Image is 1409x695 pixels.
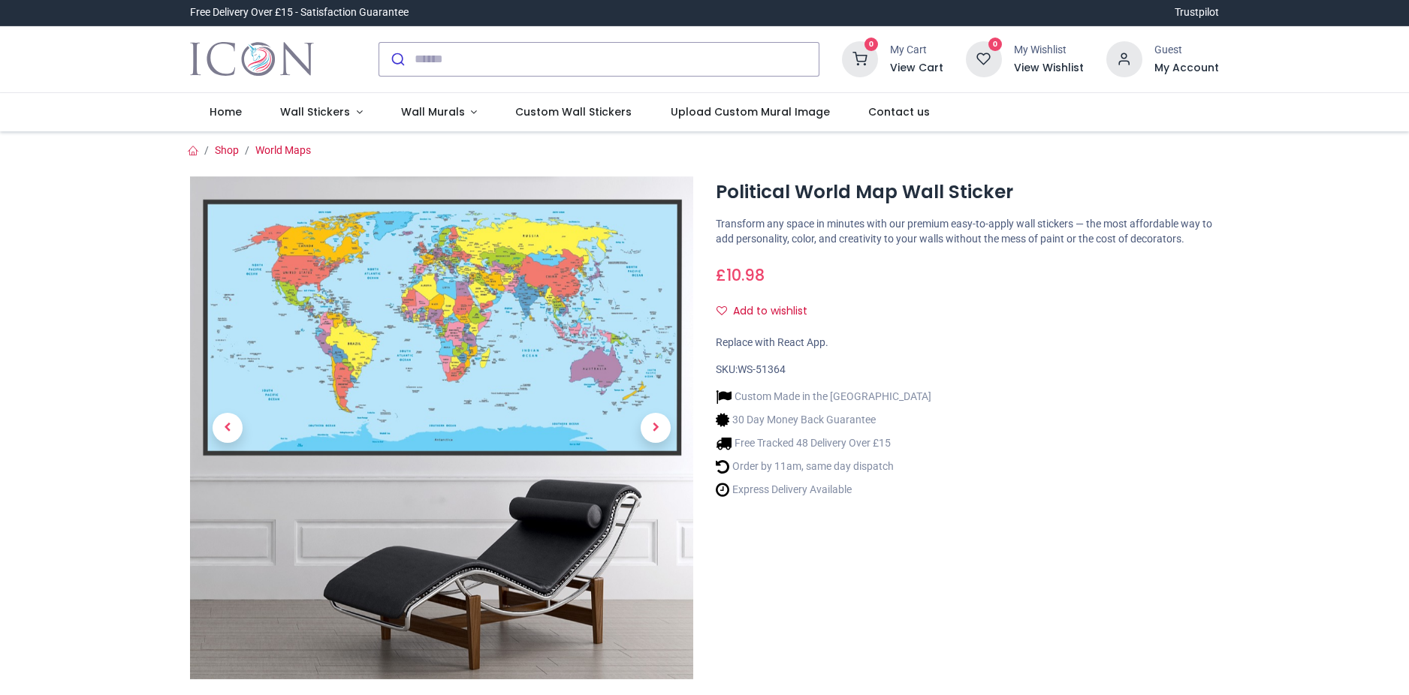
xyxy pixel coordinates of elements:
[210,104,242,119] span: Home
[382,93,496,132] a: Wall Murals
[716,264,765,286] span: £
[1154,43,1219,58] div: Guest
[716,179,1219,205] h1: Political World Map Wall Sticker
[190,38,314,80] img: Icon Wall Stickers
[890,61,943,76] a: View Cart
[716,389,931,405] li: Custom Made in the [GEOGRAPHIC_DATA]
[890,43,943,58] div: My Cart
[716,482,931,498] li: Express Delivery Available
[618,251,693,603] a: Next
[864,38,879,52] sup: 0
[190,38,314,80] a: Logo of Icon Wall Stickers
[966,52,1002,64] a: 0
[716,412,931,428] li: 30 Day Money Back Guarantee
[280,104,350,119] span: Wall Stickers
[255,144,311,156] a: World Maps
[716,459,931,474] li: Order by 11am, same day dispatch
[868,104,930,119] span: Contact us
[716,335,1219,351] div: Replace with React App.
[726,264,765,286] span: 10.98
[215,144,239,156] a: Shop
[190,251,265,603] a: Previous
[738,363,786,375] span: WS-51364
[190,176,693,679] img: Political World Map Wall Sticker
[1175,5,1219,20] a: Trustpilot
[716,217,1219,246] p: Transform any space in minutes with our premium easy-to-apply wall stickers — the most affordable...
[401,104,465,119] span: Wall Murals
[379,43,415,76] button: Submit
[190,5,409,20] div: Free Delivery Over £15 - Satisfaction Guarantee
[1154,61,1219,76] a: My Account
[213,413,243,443] span: Previous
[716,299,820,324] button: Add to wishlistAdd to wishlist
[1014,61,1084,76] a: View Wishlist
[641,413,671,443] span: Next
[671,104,830,119] span: Upload Custom Mural Image
[988,38,1003,52] sup: 0
[842,52,878,64] a: 0
[515,104,632,119] span: Custom Wall Stickers
[716,363,1219,378] div: SKU:
[261,93,382,132] a: Wall Stickers
[717,305,727,316] i: Add to wishlist
[716,435,931,451] li: Free Tracked 48 Delivery Over £15
[1014,43,1084,58] div: My Wishlist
